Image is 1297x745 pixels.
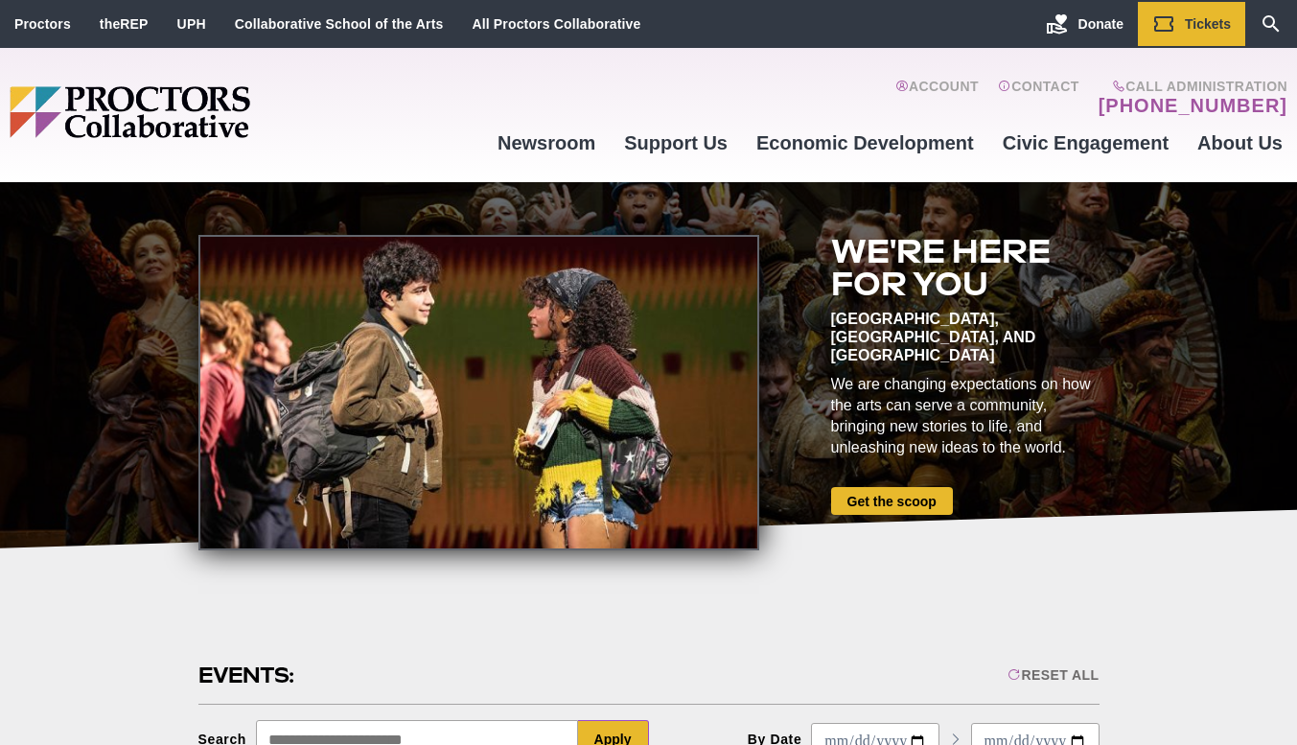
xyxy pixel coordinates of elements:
a: theREP [100,16,149,32]
a: Newsroom [483,117,610,169]
a: About Us [1183,117,1297,169]
a: All Proctors Collaborative [472,16,640,32]
img: Proctors logo [10,86,398,138]
span: Call Administration [1093,79,1287,94]
a: Civic Engagement [988,117,1183,169]
a: Get the scoop [831,487,953,515]
h2: Events: [198,661,297,690]
span: Tickets [1185,16,1231,32]
a: Account [895,79,979,117]
a: Tickets [1138,2,1245,46]
a: [PHONE_NUMBER] [1099,94,1287,117]
div: Reset All [1007,667,1099,683]
div: We are changing expectations on how the arts can serve a community, bringing new stories to life,... [831,374,1100,458]
a: Donate [1031,2,1138,46]
a: Support Us [610,117,742,169]
a: Economic Development [742,117,988,169]
a: Contact [998,79,1079,117]
a: UPH [177,16,206,32]
a: Collaborative School of the Arts [235,16,444,32]
h2: We're here for you [831,235,1100,300]
a: Proctors [14,16,71,32]
span: Donate [1078,16,1123,32]
div: [GEOGRAPHIC_DATA], [GEOGRAPHIC_DATA], and [GEOGRAPHIC_DATA] [831,310,1100,364]
a: Search [1245,2,1297,46]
